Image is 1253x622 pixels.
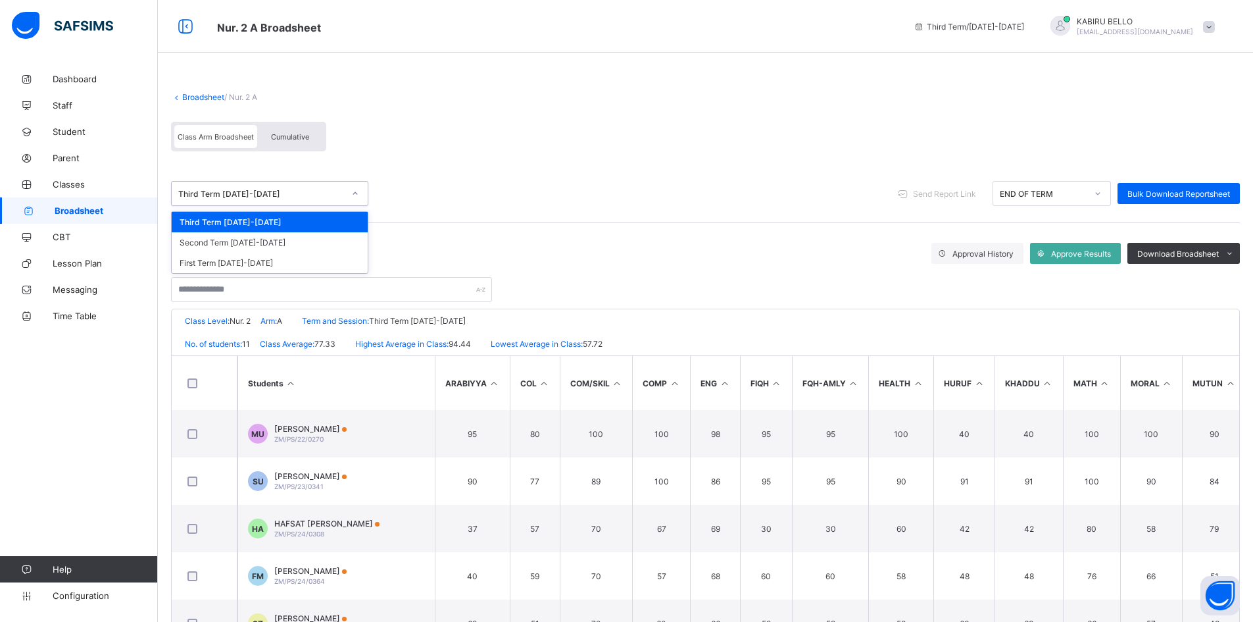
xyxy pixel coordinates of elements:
[914,22,1024,32] span: session/term information
[719,378,730,388] i: Sort in Ascending Order
[612,378,623,388] i: Sort in Ascending Order
[510,552,560,600] td: 59
[274,566,347,576] span: [PERSON_NAME]
[973,378,985,388] i: Sort in Ascending Order
[53,126,158,137] span: Student
[224,92,257,102] span: / Nur. 2 A
[995,505,1063,552] td: 42
[1225,378,1236,388] i: Sort in Ascending Order
[690,457,740,505] td: 86
[632,410,690,457] td: 100
[913,189,976,199] span: Send Report Link
[252,524,264,534] span: HA
[995,356,1063,410] th: KHADDU
[12,12,113,39] img: safsims
[1182,552,1246,600] td: 51
[53,232,158,242] span: CBT
[690,552,740,600] td: 68
[690,356,740,410] th: ENG
[510,457,560,505] td: 77
[560,457,633,505] td: 89
[1182,410,1246,457] td: 90
[1120,410,1183,457] td: 100
[274,482,324,490] span: ZM/PS/23/0341
[848,378,859,388] i: Sort in Ascending Order
[583,339,602,349] span: 57.72
[185,339,242,349] span: No. of students:
[274,577,325,585] span: ZM/PS/24/0364
[435,410,510,457] td: 95
[1063,505,1120,552] td: 80
[449,339,471,349] span: 94.44
[952,249,1014,259] span: Approval History
[792,552,869,600] td: 60
[740,410,792,457] td: 95
[302,316,369,326] span: Term and Session:
[260,316,277,326] span: Arm:
[995,410,1063,457] td: 40
[933,457,995,505] td: 91
[560,505,633,552] td: 70
[1042,378,1053,388] i: Sort in Ascending Order
[274,424,347,434] span: [PERSON_NAME]
[314,339,335,349] span: 77.33
[933,552,995,600] td: 48
[868,552,933,600] td: 58
[792,356,869,410] th: FQH-AMLY
[251,429,264,439] span: MU
[868,457,933,505] td: 90
[217,21,321,34] span: Class Arm Broadsheet
[1051,249,1111,259] span: Approve Results
[632,356,690,410] th: COMP
[933,410,995,457] td: 40
[1120,505,1183,552] td: 58
[172,232,368,253] div: Second Term [DATE]-[DATE]
[632,457,690,505] td: 100
[435,356,510,410] th: ARABIYYA
[53,311,158,321] span: Time Table
[792,457,869,505] td: 95
[510,410,560,457] td: 80
[740,457,792,505] td: 95
[285,378,297,388] i: Sort Ascending
[1099,378,1110,388] i: Sort in Ascending Order
[792,505,869,552] td: 30
[237,356,435,410] th: Students
[260,339,314,349] span: Class Average:
[1063,356,1120,410] th: MATH
[560,552,633,600] td: 70
[1182,457,1246,505] td: 84
[740,505,792,552] td: 30
[1182,356,1246,410] th: MUTUN
[53,179,158,190] span: Classes
[1162,378,1173,388] i: Sort in Ascending Order
[690,505,740,552] td: 69
[172,253,368,273] div: First Term [DATE]-[DATE]
[185,316,230,326] span: Class Level:
[53,590,157,601] span: Configuration
[53,284,158,295] span: Messaging
[355,339,449,349] span: Highest Average in Class:
[771,378,782,388] i: Sort in Ascending Order
[560,410,633,457] td: 100
[1120,356,1183,410] th: MORAL
[1063,552,1120,600] td: 76
[933,356,995,410] th: HURUF
[1000,189,1087,199] div: END OF TERM
[669,378,680,388] i: Sort in Ascending Order
[510,356,560,410] th: COL
[560,356,633,410] th: COM/SKIL
[178,132,254,142] span: Class Arm Broadsheet
[1037,16,1221,38] div: KABIRUBELLO
[740,552,792,600] td: 60
[53,74,158,84] span: Dashboard
[995,552,1063,600] td: 48
[868,505,933,552] td: 60
[933,505,995,552] td: 42
[178,189,344,199] div: Third Term [DATE]-[DATE]
[1077,16,1193,26] span: KABIRU BELLO
[995,457,1063,505] td: 91
[1063,457,1120,505] td: 100
[1063,410,1120,457] td: 100
[1120,457,1183,505] td: 90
